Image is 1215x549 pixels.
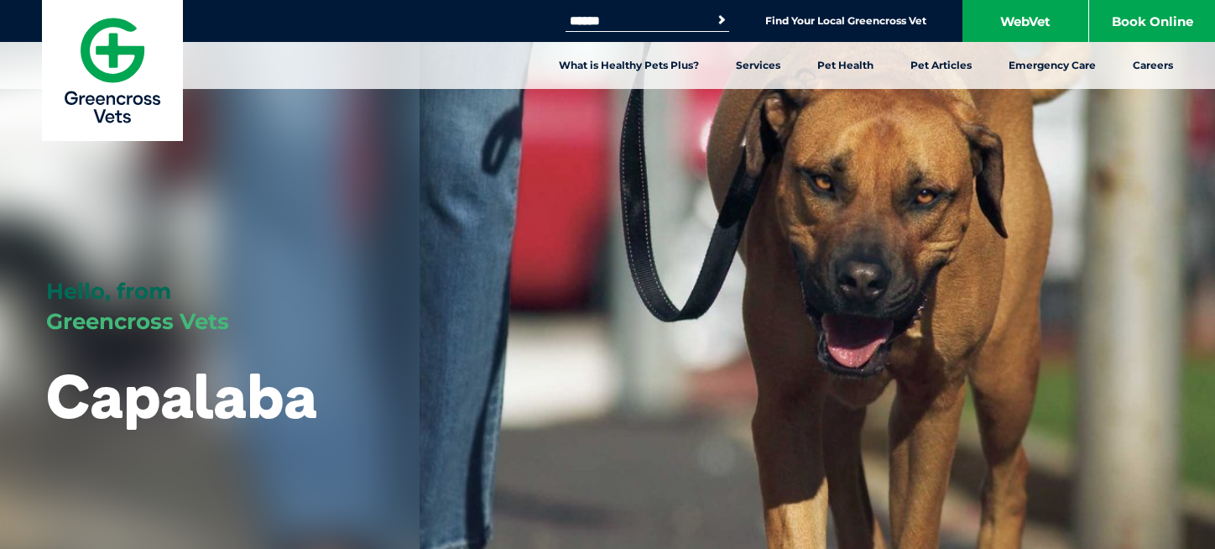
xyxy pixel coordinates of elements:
a: Services [717,42,799,89]
a: Pet Health [799,42,892,89]
span: Hello, from [46,278,171,305]
span: Greencross Vets [46,308,229,335]
button: Search [713,12,730,29]
a: Careers [1114,42,1192,89]
a: Find Your Local Greencross Vet [765,14,926,28]
a: What is Healthy Pets Plus? [540,42,717,89]
a: Emergency Care [990,42,1114,89]
h1: Capalaba [46,363,317,429]
a: Pet Articles [892,42,990,89]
